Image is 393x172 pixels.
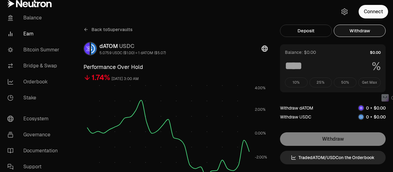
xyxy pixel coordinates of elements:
span: % [372,60,381,73]
a: Governance [2,127,66,143]
button: Deposit [280,25,332,37]
button: Connect [359,5,388,18]
img: USDC Logo [91,42,96,55]
button: Withdraw [334,25,386,37]
img: dATOM Logo [84,42,90,55]
a: Bitcoin Summer [2,42,66,58]
h3: Performance Over Hold [84,63,268,71]
div: 1.74% [91,73,110,82]
a: Documentation [2,143,66,159]
span: Back to Supervaults [91,26,133,33]
tspan: 4.00% [255,86,266,90]
span: USDC [119,42,134,50]
img: USDC Logo [359,114,364,119]
a: Earn [2,26,66,42]
tspan: 0.00% [255,131,266,136]
a: Balance [2,10,66,26]
a: Stake [2,90,66,106]
div: Balance: $0.00 [285,49,316,55]
a: TradedATOM/USDCon the Orderbook [280,151,386,164]
div: dATOM [99,42,166,50]
a: Bridge & Swap [2,58,66,74]
div: [DATE] 3:00 AM [111,75,139,82]
tspan: 2.00% [255,107,266,112]
div: Withdraw dATOM [280,105,313,111]
div: 5.0759 USDC ($1.00) = 1 dATOM ($5.07) [99,50,166,55]
img: dATOM Logo [359,106,364,110]
tspan: -2.00% [255,155,267,160]
div: Withdraw USDC [280,114,311,120]
a: Ecosystem [2,111,66,127]
a: Orderbook [2,74,66,90]
a: Back toSupervaults [84,25,133,34]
